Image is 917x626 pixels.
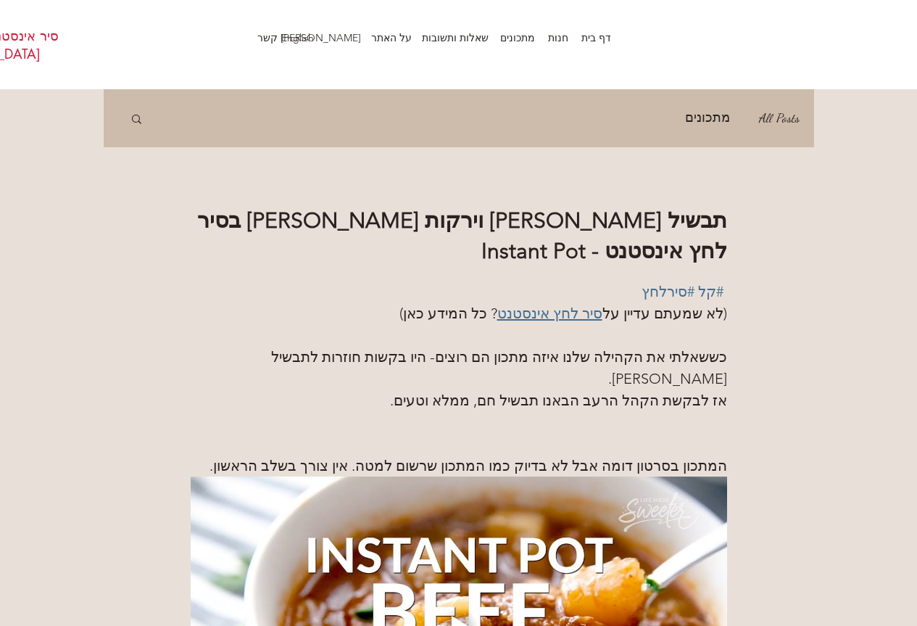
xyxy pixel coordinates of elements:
a: מתכונים [685,107,730,130]
a: שאלות ותשובות [419,27,496,49]
a: על האתר [368,27,419,49]
nav: בלוג [158,89,802,147]
div: חיפוש [130,112,144,124]
a: #קל [698,283,723,300]
h1: תבשיל [PERSON_NAME] וירקות [PERSON_NAME] בסיר לחץ אינסטנט - Instant Pot [191,205,727,266]
a: English [274,27,321,49]
span: ? כל המידע כאן) [399,305,497,322]
p: על האתר [364,27,419,49]
p: [PERSON_NAME] קשר [250,27,368,49]
p: דף בית [574,27,618,49]
span: (לא שמעתם עדיין על [602,305,727,322]
a: סיר לחץ אינסטנט [497,305,602,322]
nav: אתר [241,27,618,49]
a: חנות [542,27,576,49]
a: מתכונים [496,27,542,49]
a: #סירלחץ [642,283,694,300]
span: אז לבקשת הקהל הרעב הבאנו תבשיל חם, ממלא וטעים. [390,392,727,409]
p: חנות [541,27,576,49]
span: המתכון בסרטון דומה אבל לא בדיוק כמו המתכון שרשום למטה. אין צורך בשלב הראשון. [209,457,727,474]
a: All Posts [759,107,800,130]
a: דף בית [576,27,618,49]
p: שאלות ותשובות [415,27,496,49]
span: כששאלתי את הקהילה שלנו איזה מתכון הם רוצים- היו בקשות חוזרות לתבשיל [PERSON_NAME]. [267,348,727,387]
a: [PERSON_NAME] קשר [321,27,368,49]
p: מתכונים [493,27,542,49]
